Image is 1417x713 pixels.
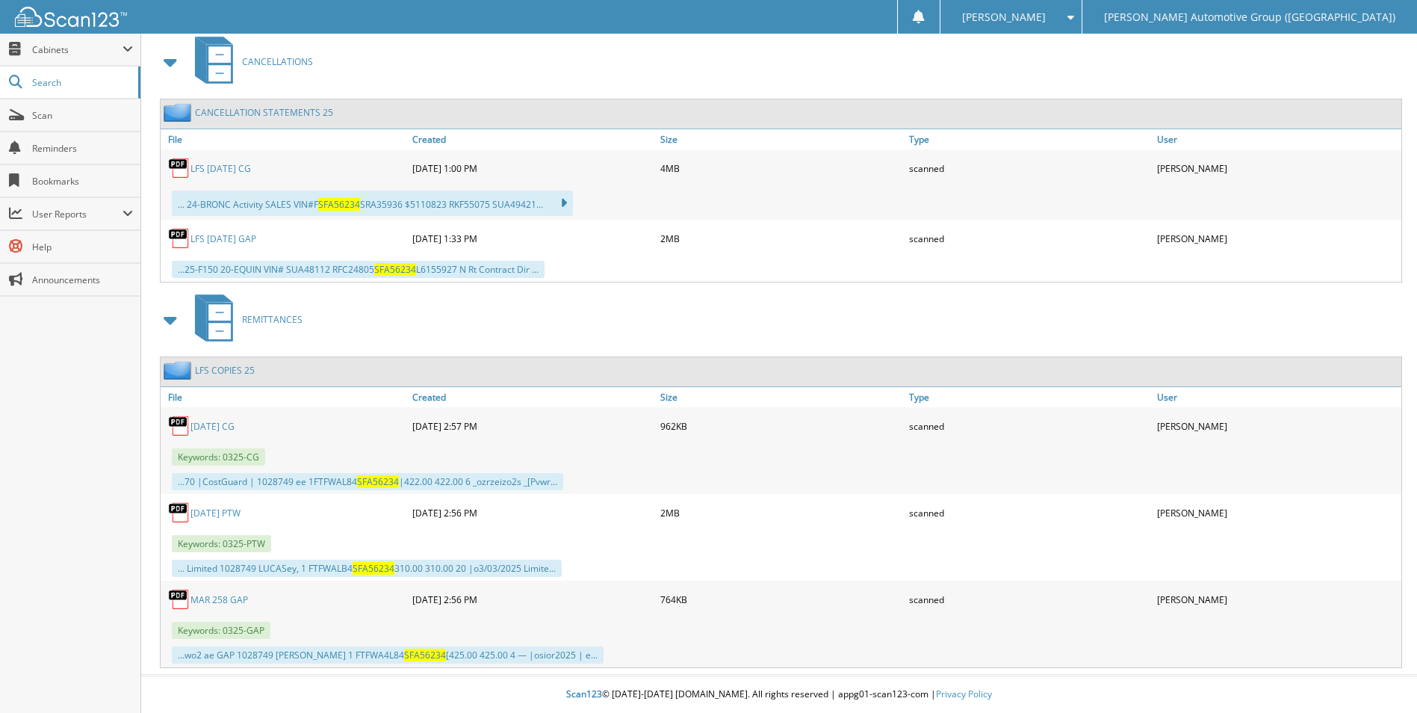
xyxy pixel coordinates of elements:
div: [PERSON_NAME] [1153,153,1401,183]
span: SFA56234 [357,475,399,488]
a: File [161,387,409,407]
span: User Reports [32,208,123,220]
span: Scan123 [566,688,602,700]
a: Type [905,129,1153,149]
div: [PERSON_NAME] [1153,411,1401,441]
iframe: Chat Widget [1342,641,1417,713]
span: REMITTANCES [242,313,303,326]
div: [DATE] 1:00 PM [409,153,657,183]
a: LFS COPIES 25 [195,364,255,377]
span: Scan [32,109,133,122]
div: scanned [905,153,1153,183]
div: [PERSON_NAME] [1153,584,1401,614]
a: [DATE] CG [190,420,235,433]
a: Size [657,129,905,149]
a: LFS [DATE] CG [190,162,251,175]
a: Size [657,387,905,407]
span: Keywords: 0325-GAP [172,622,270,639]
div: scanned [905,498,1153,528]
img: PDF.png [168,415,190,437]
div: ... 24-BRONC Activity SALES VIN#F SRA35936 $5110823 RKF55075 SUA49421... [172,191,573,216]
div: scanned [905,411,1153,441]
span: Bookmarks [32,175,133,188]
a: Created [409,387,657,407]
img: PDF.png [168,501,190,524]
a: Created [409,129,657,149]
a: LFS [DATE] GAP [190,232,256,245]
a: [DATE] PTW [190,507,241,519]
img: PDF.png [168,157,190,179]
img: folder2.png [164,103,195,122]
div: ... Limited 1028749 LUCASey, 1 FTFWALB4 310.00 310.00 20 |o3/03/2025 Limite... [172,560,562,577]
div: ...70 |CostGuard | 1028749 ee 1FTFWAL84 |422.00 422.00 6 _ozrzeizo2s _[Pvwr... [172,473,563,490]
div: 764KB [657,584,905,614]
div: 4MB [657,153,905,183]
img: folder2.png [164,361,195,380]
div: © [DATE]-[DATE] [DOMAIN_NAME]. All rights reserved | appg01-scan123-com | [141,676,1417,713]
div: [DATE] 2:56 PM [409,584,657,614]
span: SFA56234 [353,562,394,575]
a: CANCELLATIONS [186,32,313,91]
a: CANCELLATION STATEMENTS 25 [195,106,333,119]
a: Privacy Policy [936,688,992,700]
span: Reminders [32,142,133,155]
a: MAR 258 GAP [190,593,248,606]
a: Type [905,387,1153,407]
div: [DATE] 2:56 PM [409,498,657,528]
div: [PERSON_NAME] [1153,223,1401,253]
span: Announcements [32,274,133,286]
img: scan123-logo-white.svg [15,7,127,27]
span: CANCELLATIONS [242,55,313,68]
span: Keywords: 0325-CG [172,448,265,466]
div: 962KB [657,411,905,441]
span: Help [32,241,133,253]
span: SFA56234 [318,198,360,211]
img: PDF.png [168,227,190,250]
span: Search [32,76,131,89]
div: 2MB [657,223,905,253]
div: scanned [905,584,1153,614]
span: [PERSON_NAME] [962,13,1046,22]
a: File [161,129,409,149]
div: scanned [905,223,1153,253]
span: SFA56234 [404,649,446,661]
div: [DATE] 2:57 PM [409,411,657,441]
span: [PERSON_NAME] Automotive Group ([GEOGRAPHIC_DATA]) [1104,13,1395,22]
span: SFA56234 [374,263,416,276]
div: ...25-F150 20-EQUIN VIN# SUA48112 RFC24805 L6155927 N Rt Contract Dir ... [172,261,545,278]
div: 2MB [657,498,905,528]
div: ...wo2 ae GAP 1028749 [PERSON_NAME] 1 FTFWA4L84 [425.00 425.00 4 — |osior2025 | e... [172,646,604,664]
a: User [1153,387,1401,407]
div: [DATE] 1:33 PM [409,223,657,253]
a: REMITTANCES [186,290,303,349]
span: Keywords: 0325-PTW [172,535,271,552]
a: User [1153,129,1401,149]
img: PDF.png [168,588,190,611]
div: [PERSON_NAME] [1153,498,1401,528]
span: Cabinets [32,43,123,56]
